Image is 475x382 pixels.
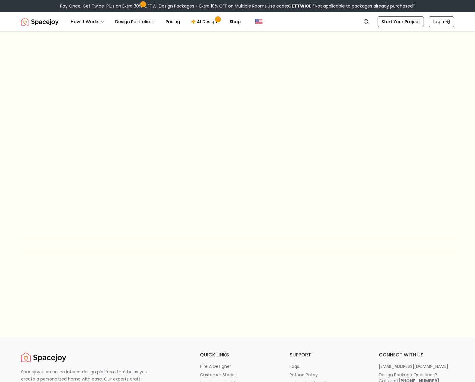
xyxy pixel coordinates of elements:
[268,3,311,9] span: Use code:
[21,351,66,363] img: Spacejoy Logo
[379,363,448,369] p: [EMAIL_ADDRESS][DOMAIN_NAME]
[290,363,299,369] p: faqs
[379,351,454,359] h6: connect with us
[200,363,231,369] p: hire a designer
[186,16,224,28] a: AI Design
[21,16,59,28] a: Spacejoy
[200,351,275,359] h6: quick links
[161,16,185,28] a: Pricing
[429,16,454,27] a: Login
[21,16,59,28] img: Spacejoy Logo
[110,16,160,28] button: Design Portfolio
[21,351,66,363] a: Spacejoy
[290,372,365,378] a: refund policy
[290,372,318,378] p: refund policy
[379,363,454,369] a: [EMAIL_ADDRESS][DOMAIN_NAME]
[225,16,246,28] a: Shop
[290,363,365,369] a: faqs
[288,3,311,9] b: GETTWICE
[66,16,109,28] button: How It Works
[290,351,365,359] h6: support
[200,372,237,378] p: customer stories
[200,363,275,369] a: hire a designer
[21,12,454,31] nav: Global
[200,372,275,378] a: customer stories
[60,3,415,9] div: Pay Once, Get Twice-Plus an Extra 30% OFF All Design Packages + Extra 10% OFF on Multiple Rooms.
[66,16,246,28] nav: Main
[311,3,415,9] span: *Not applicable to packages already purchased*
[255,18,262,25] img: United States
[378,16,424,27] a: Start Your Project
